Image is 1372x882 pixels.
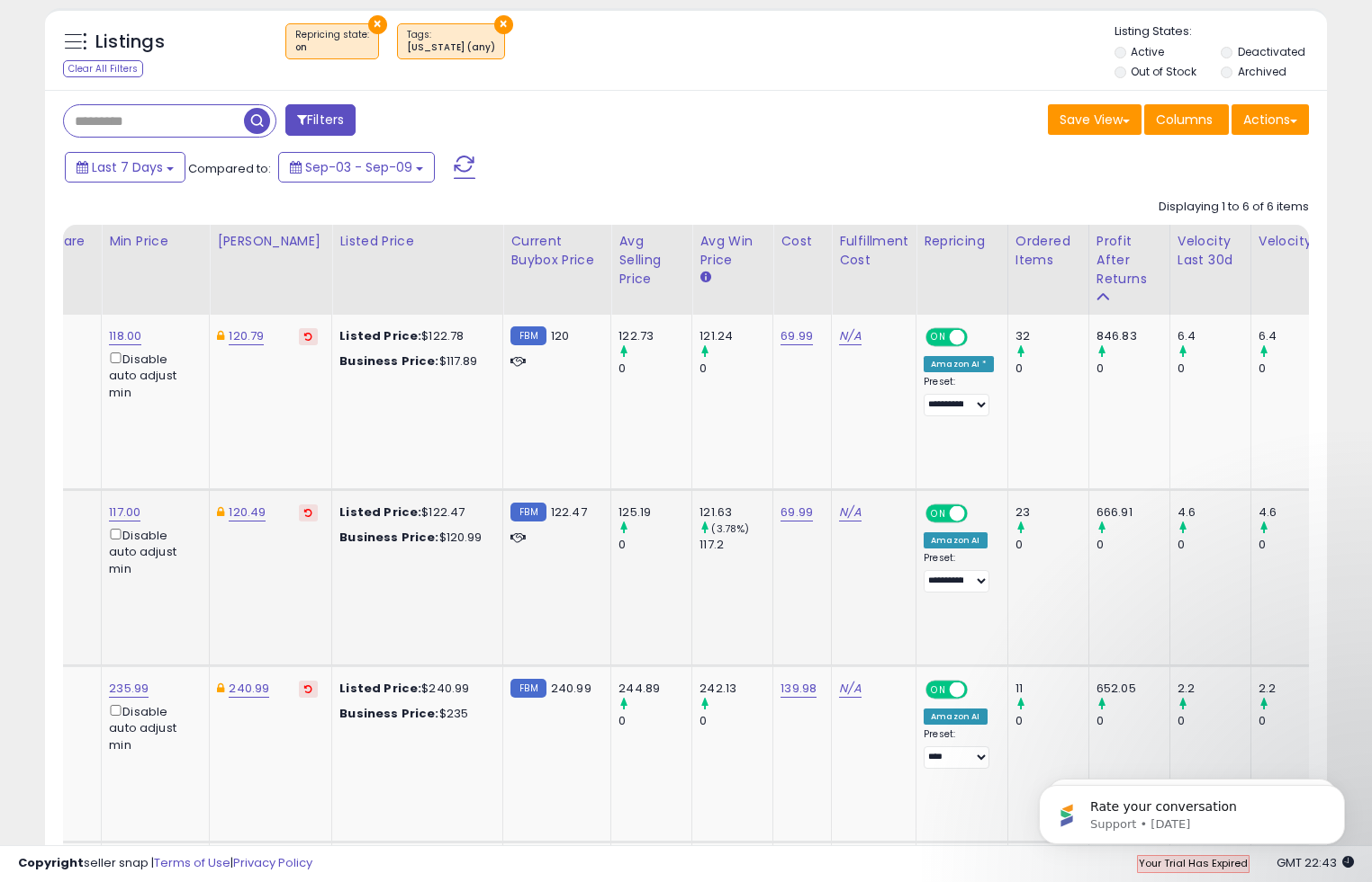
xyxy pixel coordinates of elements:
a: 69.99 [781,327,813,345]
div: 6.4 [1178,328,1250,344]
div: Preset: [924,552,994,592]
div: 244.89 [618,681,691,697]
div: Amazon AI * [924,356,994,372]
small: Avg Win Price. [700,270,710,286]
button: Last 7 Days [65,152,185,183]
div: 32 [1015,328,1088,344]
a: 69.99 [781,503,813,521]
div: 0 [1259,361,1331,377]
div: 6.4 [1259,328,1331,344]
h5: Listings [95,30,165,55]
a: N/A [839,327,861,345]
button: Sep-03 - Sep-09 [278,152,435,183]
div: BB Share 24h. [28,232,94,270]
div: 117.2 [700,537,772,553]
div: $120.99 [339,530,489,546]
div: Cost [781,232,824,251]
button: Save View [1048,104,1142,135]
div: Min Price [109,232,202,251]
small: FBM [510,679,546,698]
span: ON [927,682,950,698]
a: 117.00 [109,503,140,521]
a: 235.99 [109,680,149,698]
strong: Copyright [18,854,84,871]
div: 0 [700,361,772,377]
span: Last 7 Days [92,158,163,176]
div: Amazon AI [924,708,987,725]
span: 122.47 [551,503,587,521]
a: Terms of Use [154,854,230,871]
b: Listed Price: [339,680,421,697]
div: Disable auto adjust min [109,349,195,401]
div: Velocity Last 30d [1178,232,1243,270]
span: Repricing state : [295,28,369,55]
div: 121.63 [700,504,772,521]
div: 0 [618,537,691,553]
div: Velocity [1259,232,1324,251]
div: Listed Price [339,232,495,251]
div: 0 [618,361,691,377]
div: Clear All Filters [63,60,143,77]
div: 122.73 [618,328,691,344]
b: Listed Price: [339,503,421,521]
label: Active [1131,44,1164,59]
button: Filters [285,104,356,136]
div: $122.78 [339,328,489,344]
div: Ordered Items [1015,232,1081,270]
div: 0 [700,713,772,729]
div: 11 [1015,681,1088,697]
span: ON [927,330,950,345]
div: 0 [1178,361,1250,377]
b: Business Price: [339,352,438,370]
div: 0 [1015,713,1088,729]
div: 0 [1015,537,1088,553]
div: 0 [1178,713,1250,729]
div: Fulfillment Cost [839,232,908,270]
i: Revert to store-level Dynamic Max Price [304,508,312,517]
p: Listing States: [1115,23,1328,40]
a: 120.79 [229,327,264,345]
div: seller snap | | [18,855,312,872]
div: $235 [339,706,489,722]
small: (3.78%) [711,521,749,536]
label: Out of Stock [1131,64,1196,79]
span: OFF [965,330,994,345]
span: Compared to: [188,160,271,177]
div: Preset: [924,728,994,769]
small: FBM [510,326,546,345]
div: 0 [1178,537,1250,553]
div: 0 [1097,361,1169,377]
a: N/A [839,680,861,698]
span: 240.99 [551,680,591,697]
i: This overrides the store level Dynamic Max Price for this listing [217,330,224,342]
div: Disable auto adjust min [109,701,195,753]
div: Disable auto adjust min [109,525,195,577]
div: on [295,41,369,54]
a: Privacy Policy [233,854,312,871]
span: ON [927,506,950,521]
span: Sep-03 - Sep-09 [305,158,412,176]
div: 2.2 [1178,681,1250,697]
i: This overrides the store level Dynamic Max Price for this listing [217,506,224,518]
div: 4.6 [1178,504,1250,521]
div: 4.6 [1259,504,1331,521]
a: 139.98 [781,680,817,698]
div: 125.19 [618,504,691,521]
div: 846.83 [1097,328,1169,344]
div: $117.89 [339,353,489,370]
div: 666.91 [1097,504,1169,521]
div: [PERSON_NAME] [217,232,324,251]
b: Business Price: [339,705,438,722]
span: OFF [965,506,994,521]
div: Avg Selling Price [618,232,684,289]
div: 652.05 [1097,681,1169,697]
div: [US_STATE] (any) [407,41,495,54]
div: Displaying 1 to 6 of 6 items [1159,199,1309,216]
div: 121.24 [700,328,772,344]
label: Deactivated [1238,44,1305,59]
div: Preset: [924,376,994,416]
